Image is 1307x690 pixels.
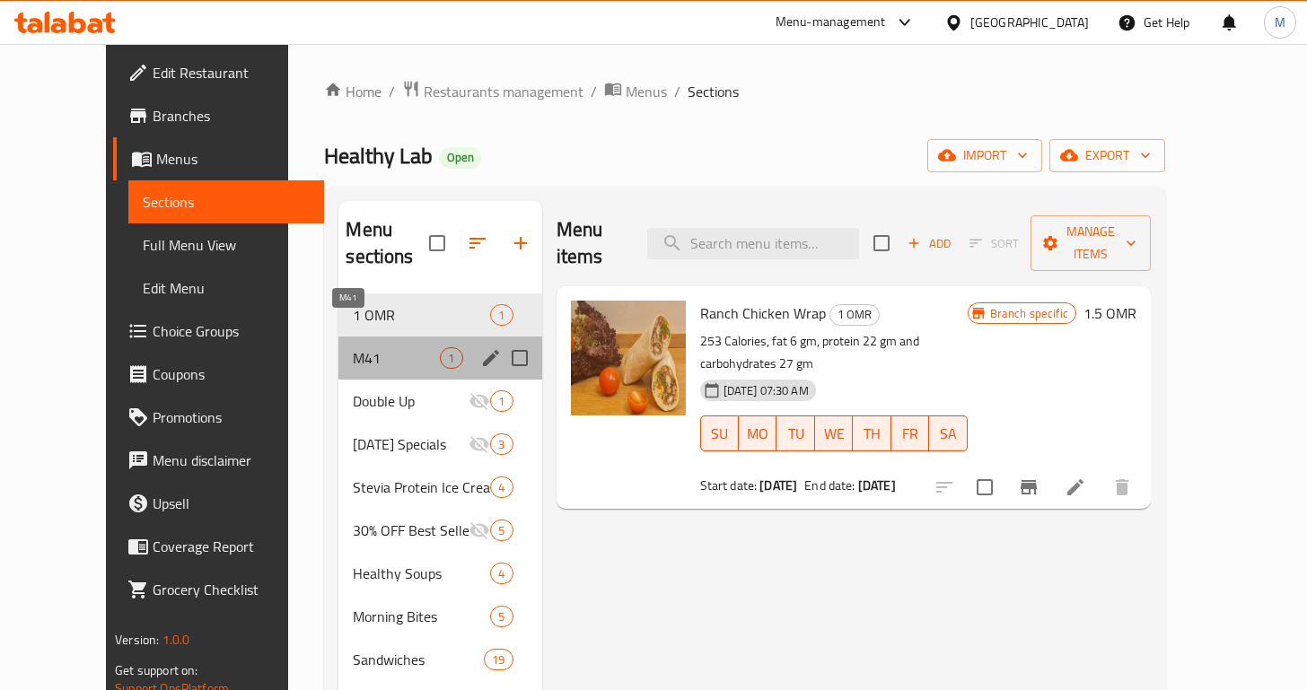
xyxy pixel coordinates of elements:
[900,230,958,258] button: Add
[490,520,513,541] div: items
[338,552,541,595] div: Healthy Soups4
[591,81,597,102] li: /
[353,649,484,670] span: Sandwiches
[338,509,541,552] div: 30% OFF Best Sellers5
[966,468,1004,506] span: Select to update
[700,300,826,327] span: Ranch Chicken Wrap
[113,94,324,137] a: Branches
[478,345,504,371] button: edit
[128,180,324,223] a: Sections
[338,638,541,681] div: Sandwiches19
[936,421,960,447] span: SA
[113,353,324,396] a: Coupons
[440,150,481,165] span: Open
[338,595,541,638] div: Morning Bites5
[143,191,310,213] span: Sections
[746,421,769,447] span: MO
[153,579,310,600] span: Grocery Checklist
[153,406,310,428] span: Promotions
[490,433,513,455] div: items
[469,520,490,541] svg: Inactive section
[353,304,490,326] div: 1 OMR
[1049,139,1165,172] button: export
[353,563,490,584] span: Healthy Soups
[900,230,958,258] span: Add item
[1064,144,1151,167] span: export
[557,216,626,270] h2: Menu items
[739,415,776,451] button: MO
[324,135,433,176] span: Healthy Lab
[491,307,512,324] span: 1
[389,81,395,102] li: /
[491,608,512,625] span: 5
[353,476,490,498] div: Stevia Protein Ice Creams
[128,266,324,310] a: Edit Menu
[113,137,324,180] a: Menus
[776,415,814,451] button: TU
[491,522,512,539] span: 5
[353,520,469,541] div: 30% OFF Best Sellers
[338,293,541,336] div: 1 OMR1
[153,320,310,342] span: Choice Groups
[441,350,461,367] span: 1
[469,433,490,455] svg: Inactive section
[484,649,513,670] div: items
[153,493,310,514] span: Upsell
[1065,476,1086,498] a: Edit menu item
[113,525,324,568] a: Coverage Report
[153,62,310,83] span: Edit Restaurant
[860,421,883,447] span: TH
[491,436,512,453] span: 3
[858,474,896,497] b: [DATE]
[688,81,739,102] span: Sections
[863,224,900,262] span: Select section
[490,390,513,412] div: items
[353,390,469,412] span: Double Up
[113,51,324,94] a: Edit Restaurant
[153,450,310,471] span: Menu disclaimer
[338,336,541,380] div: M411edit
[113,310,324,353] a: Choice Groups
[353,606,490,627] span: Morning Bites
[958,230,1031,258] span: Select section first
[499,222,542,265] button: Add section
[815,415,853,451] button: WE
[418,224,456,262] span: Select all sections
[113,568,324,611] a: Grocery Checklist
[153,536,310,557] span: Coverage Report
[804,474,855,497] span: End date:
[338,466,541,509] div: Stevia Protein Ice Creams4
[113,396,324,439] a: Promotions
[1007,466,1050,509] button: Branch-specific-item
[153,363,310,385] span: Coupons
[338,380,541,423] div: Double Up1
[970,13,1089,32] div: [GEOGRAPHIC_DATA]
[784,421,807,447] span: TU
[776,12,886,33] div: Menu-management
[491,479,512,496] span: 4
[162,628,190,651] span: 1.0.0
[759,474,797,497] b: [DATE]
[822,421,846,447] span: WE
[128,223,324,266] a: Full Menu View
[830,304,879,325] span: 1 OMR
[113,439,324,482] a: Menu disclaimer
[324,81,382,102] a: Home
[700,330,968,375] p: 253 Calories, fat 6 gm, protein 22 gm and carbohydrates 27 gm
[143,277,310,299] span: Edit Menu
[708,421,732,447] span: SU
[485,651,512,668] span: 19
[353,433,469,455] span: [DATE] Specials
[716,382,816,399] span: [DATE] 07:30 AM
[1083,301,1136,326] h6: 1.5 OMR
[156,148,310,170] span: Menus
[927,139,1042,172] button: import
[402,80,583,103] a: Restaurants management
[983,305,1075,322] span: Branch specific
[626,81,667,102] span: Menus
[469,390,490,412] svg: Inactive section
